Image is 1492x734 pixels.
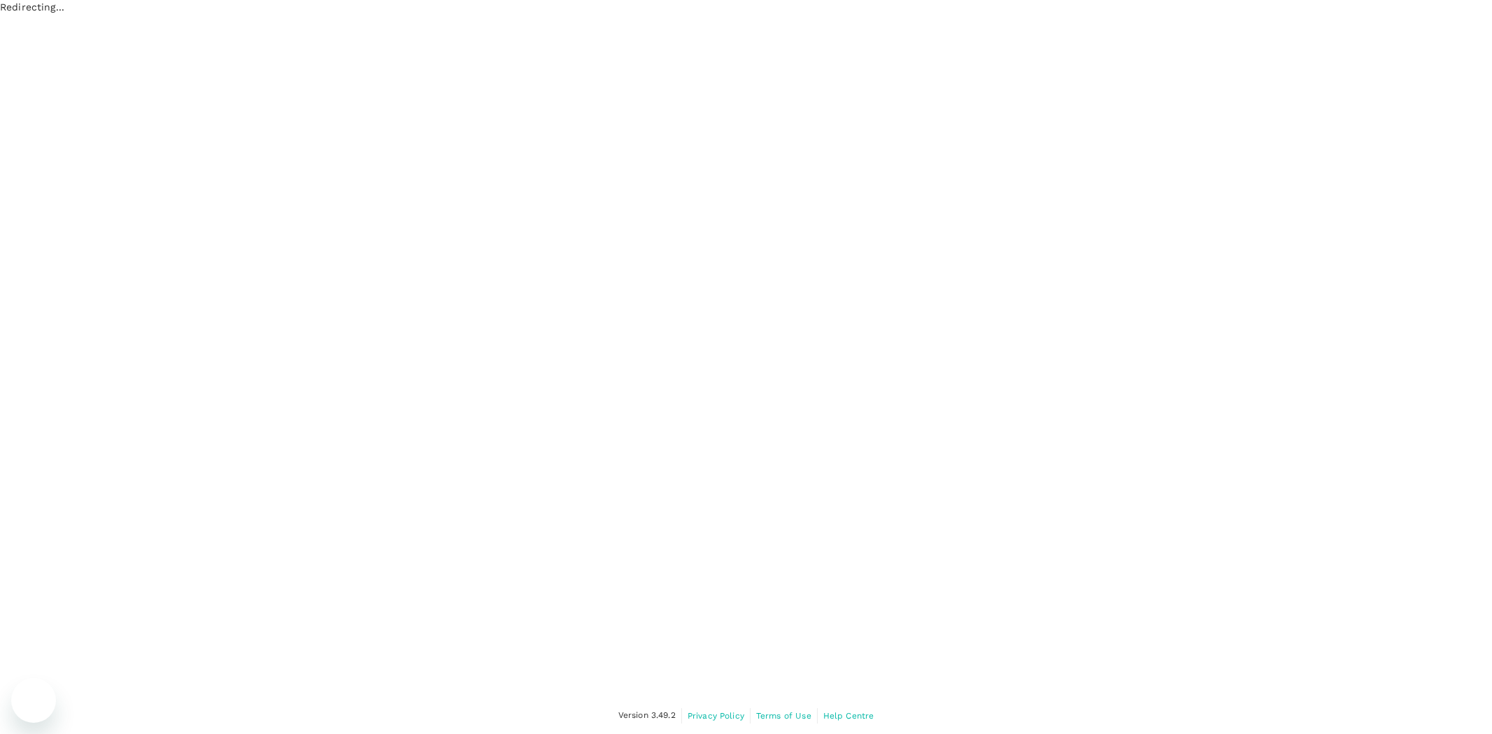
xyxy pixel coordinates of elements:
[618,709,676,723] span: Version 3.49.2
[823,711,874,721] span: Help Centre
[756,708,811,724] a: Terms of Use
[688,711,744,721] span: Privacy Policy
[11,678,56,723] iframe: Button to launch messaging window
[756,711,811,721] span: Terms of Use
[823,708,874,724] a: Help Centre
[688,708,744,724] a: Privacy Policy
